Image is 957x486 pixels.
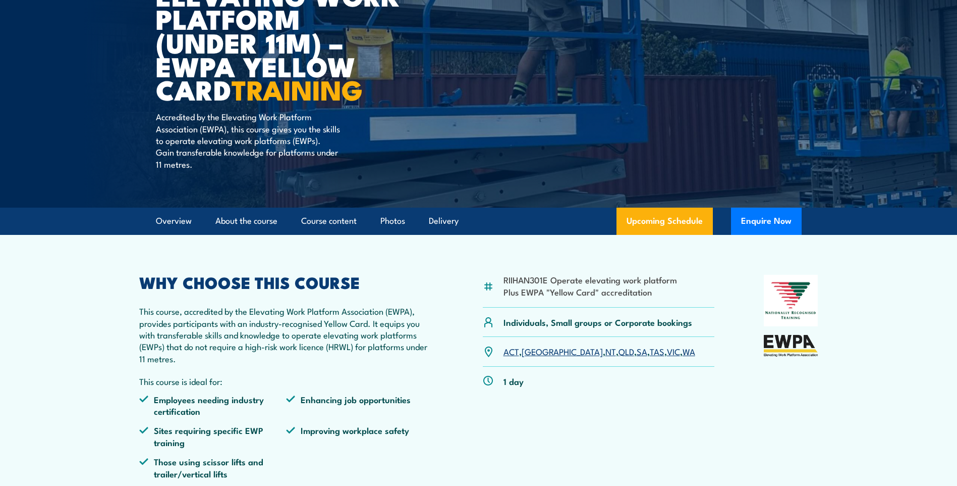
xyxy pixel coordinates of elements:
h2: WHY CHOOSE THIS COURSE [139,275,434,289]
li: Improving workplace safety [286,424,433,448]
a: NT [605,345,616,357]
strong: TRAINING [232,68,363,110]
a: TAS [650,345,664,357]
li: Employees needing industry certification [139,394,287,417]
li: RIIHAN301E Operate elevating work platform [503,274,677,285]
a: WA [683,345,695,357]
a: Upcoming Schedule [616,208,713,235]
a: VIC [667,345,680,357]
li: Plus EWPA "Yellow Card" accreditation [503,286,677,298]
button: Enquire Now [731,208,802,235]
li: Enhancing job opportunities [286,394,433,417]
a: QLD [618,345,634,357]
a: Delivery [429,208,459,234]
p: This course is ideal for: [139,375,434,387]
a: SA [637,345,647,357]
p: Accredited by the Elevating Work Platform Association (EWPA), this course gives you the skills to... [156,111,340,170]
a: ACT [503,345,519,357]
p: , , , , , , , [503,346,695,357]
p: 1 day [503,375,524,387]
a: Photos [380,208,405,234]
a: Course content [301,208,357,234]
li: Sites requiring specific EWP training [139,424,287,448]
img: Nationally Recognised Training logo. [764,275,818,326]
p: Individuals, Small groups or Corporate bookings [503,316,692,328]
a: Overview [156,208,192,234]
a: About the course [215,208,277,234]
img: EWPA [764,335,818,357]
a: [GEOGRAPHIC_DATA] [522,345,603,357]
p: This course, accredited by the Elevating Work Platform Association (EWPA), provides participants ... [139,305,434,364]
li: Those using scissor lifts and trailer/vertical lifts [139,456,287,479]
